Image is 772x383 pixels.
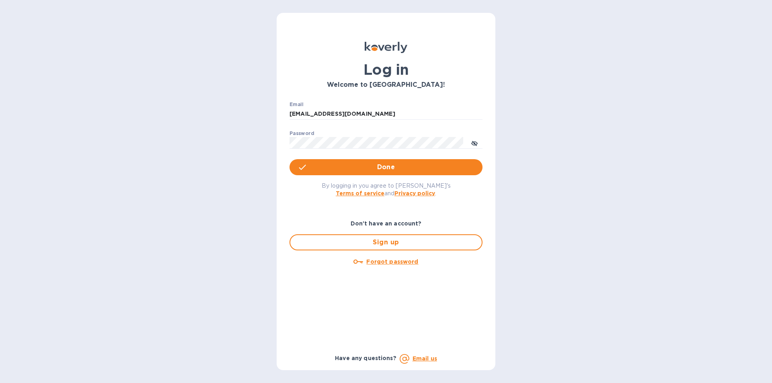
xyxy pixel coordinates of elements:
[365,42,407,53] img: Koverly
[297,238,475,247] span: Sign up
[336,190,384,197] a: Terms of service
[351,220,422,227] b: Don't have an account?
[289,102,304,107] label: Email
[289,159,482,175] button: Done
[322,182,451,197] span: By logging in you agree to [PERSON_NAME]'s and .
[289,108,482,120] input: Enter email address
[394,190,435,197] a: Privacy policy
[289,234,482,250] button: Sign up
[466,135,482,151] button: toggle password visibility
[289,81,482,89] h3: Welcome to [GEOGRAPHIC_DATA]!
[335,355,396,361] b: Have any questions?
[289,131,314,136] label: Password
[366,258,418,265] u: Forgot password
[413,355,437,362] a: Email us
[377,162,395,172] span: Done
[289,61,482,78] h1: Log in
